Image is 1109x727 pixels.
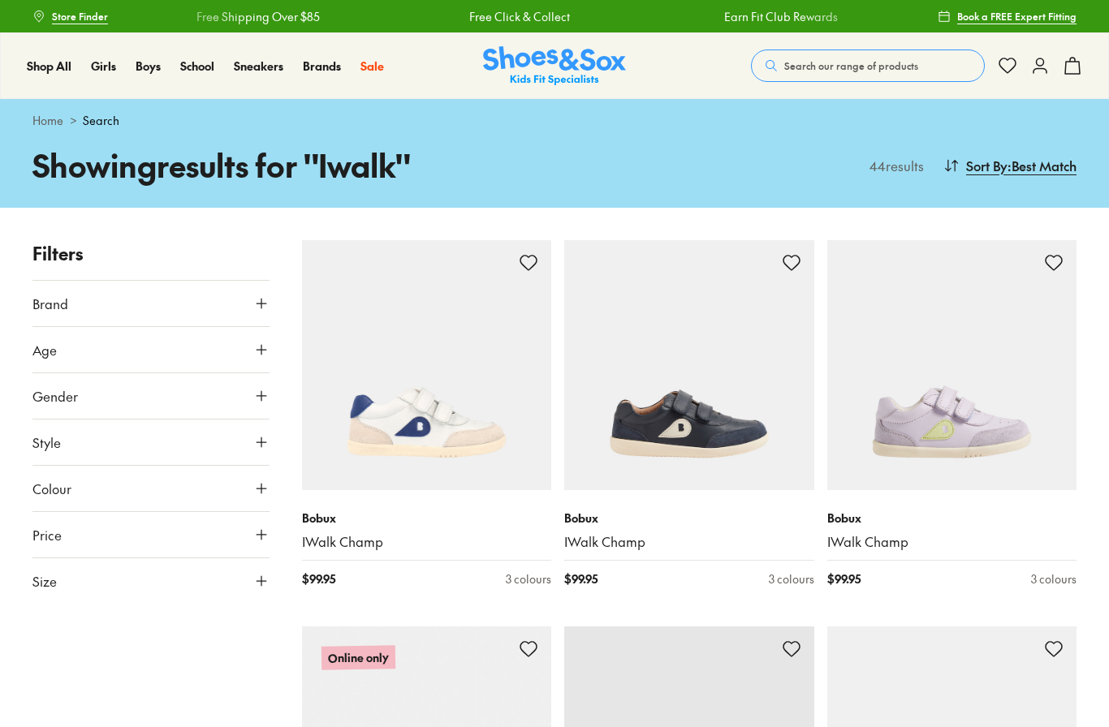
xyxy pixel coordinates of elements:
[136,58,161,74] span: Boys
[234,58,283,75] a: Sneakers
[1008,156,1077,175] span: : Best Match
[827,533,1077,551] a: IWalk Champ
[32,373,270,419] button: Gender
[827,510,1077,527] p: Bobux
[32,432,61,452] span: Style
[32,386,78,406] span: Gender
[234,58,283,74] span: Sneakers
[32,112,1077,129] div: >
[321,646,395,671] p: Online only
[32,419,270,465] button: Style
[136,58,161,75] a: Boys
[32,112,63,129] a: Home
[769,570,814,587] div: 3 colours
[27,58,71,74] span: Shop All
[938,2,1077,31] a: Book a FREE Expert Fitting
[32,327,270,372] button: Age
[32,281,270,326] button: Brand
[720,8,834,25] a: Earn Fit Club Rewards
[91,58,116,74] span: Girls
[302,533,552,551] a: IWalk Champ
[302,510,552,527] p: Bobux
[32,340,57,359] span: Age
[957,9,1077,24] span: Book a FREE Expert Fitting
[32,2,108,31] a: Store Finder
[32,294,68,313] span: Brand
[180,58,214,74] span: School
[32,525,62,544] span: Price
[564,510,814,527] p: Bobux
[506,570,551,587] div: 3 colours
[483,46,626,86] img: SNS_Logo_Responsive.svg
[751,49,985,82] button: Search our range of products
[32,479,71,498] span: Colour
[303,58,341,75] a: Brands
[943,148,1077,183] button: Sort By:Best Match
[180,58,214,75] a: School
[360,58,384,74] span: Sale
[83,112,119,129] span: Search
[32,512,270,557] button: Price
[32,240,270,267] p: Filters
[27,58,71,75] a: Shop All
[91,58,116,75] a: Girls
[465,8,566,25] a: Free Click & Collect
[483,46,626,86] a: Shoes & Sox
[564,533,814,551] a: IWalk Champ
[52,9,108,24] span: Store Finder
[32,571,57,591] span: Size
[32,466,270,511] button: Colour
[863,156,924,175] p: 44 results
[32,558,270,604] button: Size
[360,58,384,75] a: Sale
[302,570,335,587] span: $ 99.95
[32,142,554,188] h1: Showing results for " Iwalk "
[564,570,598,587] span: $ 99.95
[784,58,918,73] span: Search our range of products
[192,8,316,25] a: Free Shipping Over $85
[966,156,1008,175] span: Sort By
[1031,570,1077,587] div: 3 colours
[303,58,341,74] span: Brands
[827,570,861,587] span: $ 99.95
